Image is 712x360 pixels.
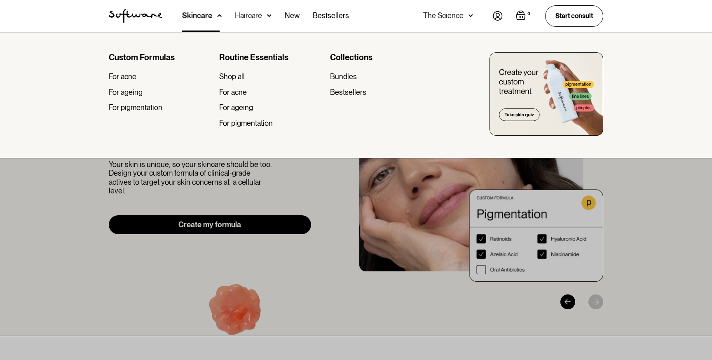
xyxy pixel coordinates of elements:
[545,5,603,26] a: Start consult
[109,88,143,97] div: For ageing
[330,72,357,81] div: Bundles
[219,103,253,112] div: For ageing
[468,12,473,20] img: arrow down
[219,119,273,128] div: For pigmentation
[526,10,532,18] div: 0
[235,12,262,20] div: Haircare
[109,52,213,62] div: Custom Formulas
[109,9,162,23] a: home
[330,52,434,62] div: Collections
[423,12,464,20] div: The Science
[330,72,434,81] a: Bundles
[219,52,323,62] div: Routine Essentials
[109,103,162,112] div: For pigmentation
[219,119,323,128] a: For pigmentation
[489,52,603,136] img: create you custom treatment bottle
[217,12,222,20] img: arrow down
[109,103,213,112] a: For pigmentation
[219,88,323,97] a: For acne
[109,72,136,81] div: For acne
[109,72,213,81] a: For acne
[219,103,323,112] a: For ageing
[109,9,162,23] img: Software Logo
[219,88,247,97] div: For acne
[219,72,245,81] div: Shop all
[267,12,272,20] img: arrow down
[516,10,532,22] a: Open empty cart
[109,88,213,97] a: For ageing
[330,88,366,97] div: Bestsellers
[330,88,434,97] a: Bestsellers
[219,72,323,81] a: Shop all
[182,12,212,20] div: Skincare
